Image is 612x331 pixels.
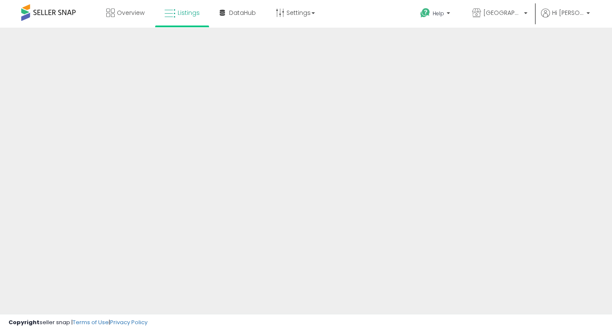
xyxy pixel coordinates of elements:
[433,10,444,17] span: Help
[110,318,147,326] a: Privacy Policy
[552,9,584,17] span: Hi [PERSON_NAME]
[541,9,590,28] a: Hi [PERSON_NAME]
[420,8,431,18] i: Get Help
[8,319,147,327] div: seller snap | |
[178,9,200,17] span: Listings
[117,9,144,17] span: Overview
[229,9,256,17] span: DataHub
[8,318,40,326] strong: Copyright
[73,318,109,326] a: Terms of Use
[414,1,459,28] a: Help
[483,9,521,17] span: [GEOGRAPHIC_DATA]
